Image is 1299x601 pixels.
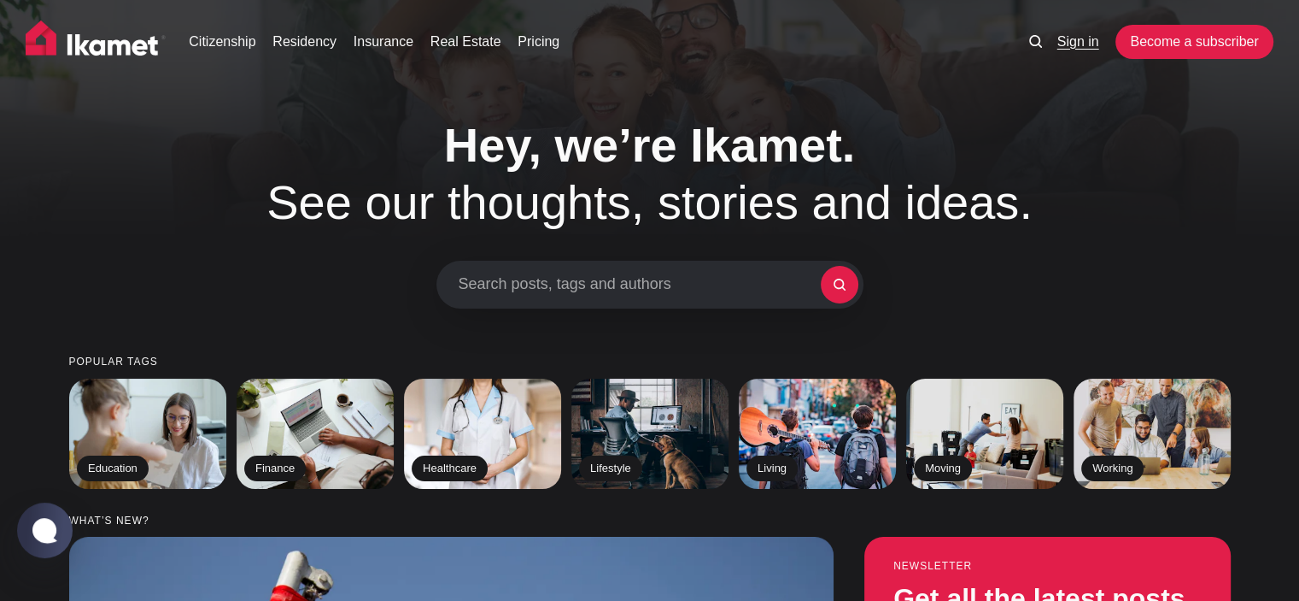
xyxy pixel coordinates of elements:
[26,21,166,63] img: Ikamet home
[1074,379,1231,489] a: Working
[69,356,1231,368] small: Popular tags
[571,379,728,489] a: Lifestyle
[237,379,394,489] a: Finance
[518,32,559,52] a: Pricing
[579,456,642,481] h2: Lifestyle
[430,32,501,52] a: Real Estate
[906,379,1063,489] a: Moving
[1115,25,1273,59] a: Become a subscriber
[459,275,821,294] span: Search posts, tags and authors
[444,118,855,172] span: Hey, we’re Ikamet.
[354,32,413,52] a: Insurance
[244,456,306,481] h2: Finance
[914,456,972,481] h2: Moving
[189,32,255,52] a: Citizenship
[893,561,1202,572] small: Newsletter
[404,379,561,489] a: Healthcare
[412,456,488,481] h2: Healthcare
[69,379,226,489] a: Education
[214,116,1085,231] h1: See our thoughts, stories and ideas.
[739,379,896,489] a: Living
[272,32,336,52] a: Residency
[69,516,1231,527] small: What’s new?
[1057,32,1099,52] a: Sign in
[1081,456,1144,481] h2: Working
[77,456,149,481] h2: Education
[746,456,798,481] h2: Living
